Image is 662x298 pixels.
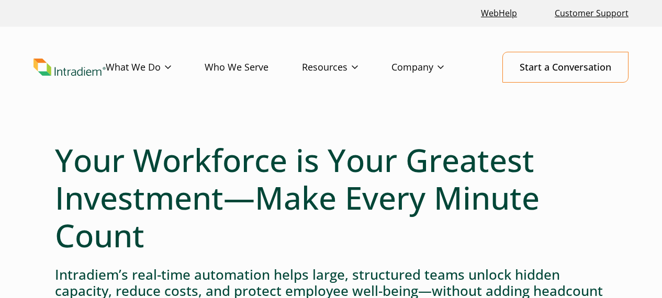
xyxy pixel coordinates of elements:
a: Start a Conversation [502,52,629,83]
h1: Your Workforce is Your Greatest Investment—Make Every Minute Count [55,141,607,254]
a: Company [391,52,477,83]
img: Intradiem [33,59,106,76]
a: Who We Serve [205,52,302,83]
a: Link opens in a new window [477,2,521,25]
a: Resources [302,52,391,83]
a: What We Do [106,52,205,83]
a: Customer Support [551,2,633,25]
a: Link to homepage of Intradiem [33,59,106,76]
